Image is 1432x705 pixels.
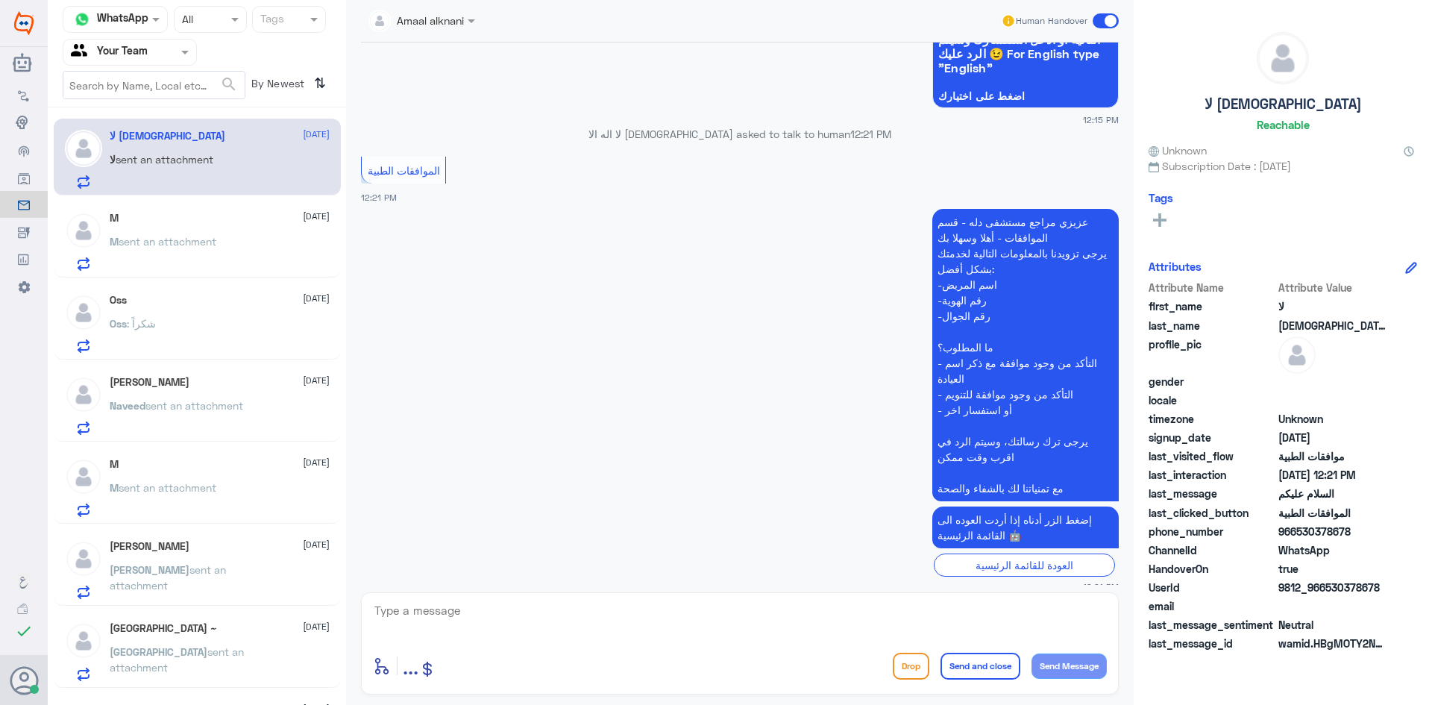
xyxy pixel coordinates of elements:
span: sent an attachment [116,153,213,166]
span: 966530378678 [1278,524,1387,539]
input: Search by Name, Local etc… [63,72,245,98]
span: By Newest [245,71,308,101]
button: Drop [893,653,929,680]
i: ⇅ [314,71,326,95]
h5: لا [DEMOGRAPHIC_DATA] [1205,95,1362,113]
span: اضغط على اختيارك [938,90,1113,102]
button: search [220,72,238,97]
span: : شكراً [127,317,156,330]
p: لا اله الا [DEMOGRAPHIC_DATA] asked to talk to human [361,126,1119,142]
span: last_name [1149,318,1275,333]
span: Naveed [110,399,145,412]
span: last_clicked_button [1149,505,1275,521]
span: 12:15 PM [1083,113,1119,126]
span: sent an attachment [119,235,216,248]
span: profile_pic [1149,336,1275,371]
span: wamid.HBgMOTY2NTMwMzc4Njc4FQIAEhgUM0E2QTQwNEVEQTlFMEI4OTk2Q0EA [1278,636,1387,651]
span: [DATE] [303,538,330,551]
span: phone_number [1149,524,1275,539]
span: signup_date [1149,430,1275,445]
h6: Attributes [1149,260,1202,273]
img: defaultAdmin.png [65,294,102,331]
span: Subscription Date : [DATE] [1149,158,1417,174]
img: yourTeam.svg [71,41,93,63]
span: M [110,481,119,494]
span: [DATE] [303,210,330,223]
span: null [1278,374,1387,389]
button: Send and close [940,653,1020,680]
span: last_message_id [1149,636,1275,651]
span: last_interaction [1149,467,1275,483]
h5: Naveed Aslam [110,376,189,389]
span: HandoverOn [1149,561,1275,577]
span: last_visited_flow [1149,448,1275,464]
span: Unknown [1149,142,1207,158]
img: defaultAdmin.png [65,622,102,659]
span: لا [110,153,116,166]
h5: لا اله الا الله [110,130,225,142]
span: 2 [1278,542,1387,558]
img: defaultAdmin.png [65,540,102,577]
span: 12:21 PM [361,192,397,202]
span: sent an attachment [119,481,216,494]
span: [DATE] [303,456,330,469]
span: search [220,75,238,93]
img: defaultAdmin.png [1278,336,1316,374]
button: Avatar [10,666,38,695]
span: السلام عليكم [1278,486,1387,501]
p: 11/8/2025, 12:21 PM [932,209,1119,501]
span: 12:21 PM [850,128,891,140]
span: gender [1149,374,1275,389]
i: check [15,622,33,640]
span: اله الا الله [1278,318,1387,333]
span: sent an attachment [145,399,243,412]
span: 2025-08-11T09:21:50.796Z [1278,467,1387,483]
span: first_name [1149,298,1275,314]
span: [GEOGRAPHIC_DATA] [110,645,207,658]
span: M [110,235,119,248]
span: Human Handover [1016,14,1087,28]
img: whatsapp.png [71,8,93,31]
h5: Khalid Almaawi [110,540,189,553]
h5: Turki ~ [110,622,217,635]
h5: M [110,212,119,225]
span: Oss [110,317,127,330]
span: last_message_sentiment [1149,617,1275,633]
button: Send Message [1031,654,1107,679]
span: [DATE] [303,292,330,305]
span: null [1278,392,1387,408]
img: defaultAdmin.png [65,376,102,413]
span: Unknown [1278,411,1387,427]
span: [DATE] [303,620,330,633]
span: timezone [1149,411,1275,427]
span: موافقات الطبية [1278,448,1387,464]
p: 11/8/2025, 12:21 PM [932,507,1119,548]
span: email [1149,598,1275,614]
span: الموافقات الطبية [1278,505,1387,521]
span: locale [1149,392,1275,408]
h5: Oss [110,294,127,307]
button: ... [403,649,418,683]
span: Attribute Value [1278,280,1387,295]
span: الموافقات الطبية [368,164,440,177]
img: defaultAdmin.png [1257,33,1308,84]
span: ... [403,652,418,679]
span: 9812_966530378678 [1278,580,1387,595]
span: UserId [1149,580,1275,595]
span: null [1278,598,1387,614]
span: 12:21 PM [1083,580,1119,593]
div: Tags [258,10,284,30]
span: ChannelId [1149,542,1275,558]
span: true [1278,561,1387,577]
img: defaultAdmin.png [65,130,102,167]
span: 0 [1278,617,1387,633]
span: [DATE] [303,128,330,141]
span: لا [1278,298,1387,314]
span: 2025-08-06T16:30:25.819Z [1278,430,1387,445]
span: last_message [1149,486,1275,501]
span: [DATE] [303,374,330,387]
div: العودة للقائمة الرئيسية [934,554,1115,577]
h6: Reachable [1257,118,1310,131]
span: [PERSON_NAME] [110,563,189,576]
img: defaultAdmin.png [65,212,102,249]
